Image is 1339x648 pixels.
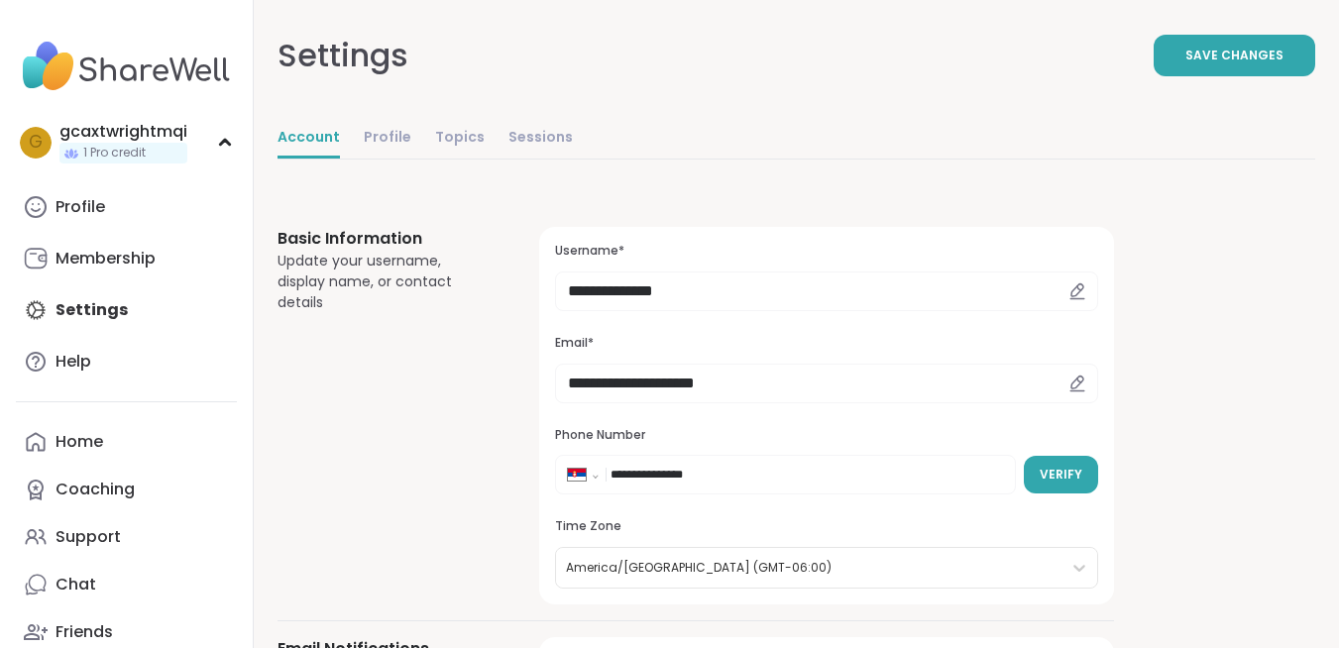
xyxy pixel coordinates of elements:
a: Help [16,338,237,385]
span: 1 Pro credit [83,145,146,162]
div: gcaxtwrightmqi [59,121,187,143]
h3: Phone Number [555,427,1098,444]
h3: Time Zone [555,518,1098,535]
div: Chat [56,574,96,595]
div: Coaching [56,479,135,500]
button: Verify [1024,456,1098,493]
h3: Email* [555,335,1098,352]
div: Home [56,431,103,453]
div: Membership [56,248,156,270]
button: Save Changes [1154,35,1315,76]
a: Coaching [16,466,237,513]
span: Save Changes [1185,47,1283,64]
a: Chat [16,561,237,608]
a: Account [278,119,340,159]
h3: Basic Information [278,227,492,251]
a: Profile [16,183,237,231]
div: Support [56,526,121,548]
img: ShareWell Nav Logo [16,32,237,101]
div: Settings [278,32,408,79]
div: Friends [56,621,113,643]
span: g [29,130,43,156]
h3: Username* [555,243,1098,260]
a: Sessions [508,119,573,159]
span: Verify [1040,466,1082,484]
div: Update your username, display name, or contact details [278,251,492,313]
a: Topics [435,119,485,159]
div: Help [56,351,91,373]
a: Profile [364,119,411,159]
div: Profile [56,196,105,218]
a: Membership [16,235,237,282]
a: Home [16,418,237,466]
a: Support [16,513,237,561]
